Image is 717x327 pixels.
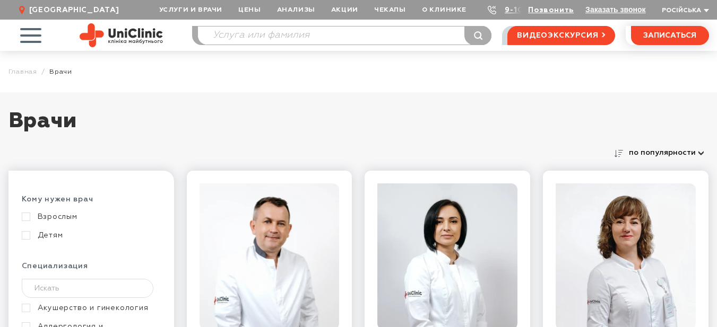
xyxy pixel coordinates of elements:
[22,195,161,212] div: Кому нужен врач
[22,303,158,313] a: Акушерство и гинекология
[631,26,709,45] button: записаться
[198,26,491,45] input: Услуга или фамилия
[643,32,696,39] span: записаться
[507,26,615,45] a: видеоэкскурсия
[49,68,72,76] span: Врачи
[626,145,709,160] button: по популярности
[22,231,158,240] a: Детям
[22,279,154,298] input: Искать
[8,68,38,76] a: Главная
[585,5,645,14] button: Заказать звонок
[80,23,163,47] img: Site
[505,6,528,14] a: 9-103
[29,5,119,15] span: [GEOGRAPHIC_DATA]
[517,26,598,45] span: видеоэкскурсия
[659,7,709,15] button: Російська
[22,261,161,279] div: Специализация
[528,6,574,14] a: Позвонить
[8,108,709,145] h1: Врачи
[22,212,158,222] a: Взрослым
[662,7,701,14] span: Російська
